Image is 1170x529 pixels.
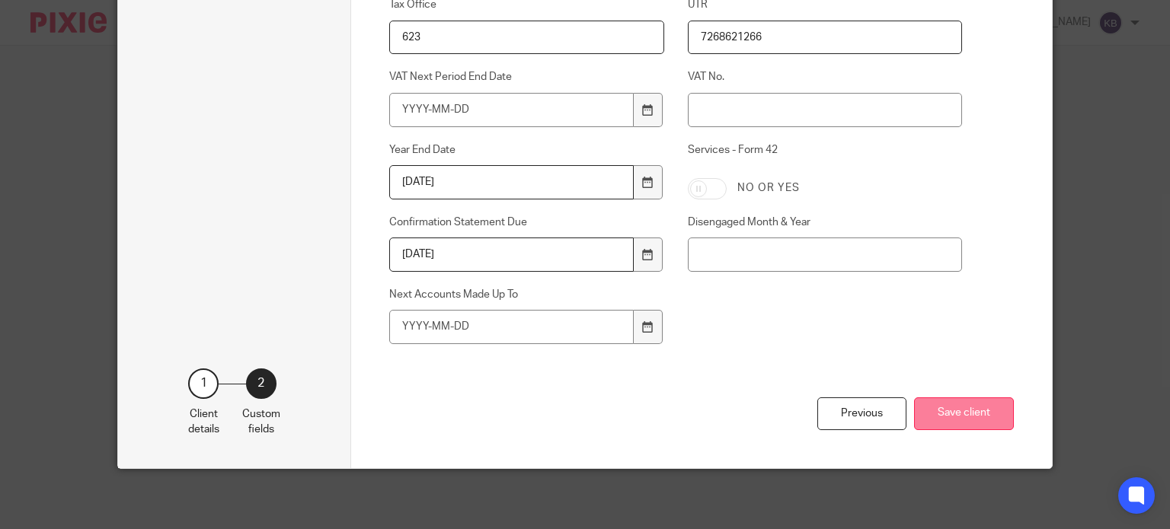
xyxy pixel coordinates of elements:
div: 1 [188,368,219,399]
label: Disengaged Month & Year [688,215,962,230]
input: YYYY-MM-DD [389,237,633,272]
input: YYYY-MM-DD [389,93,633,127]
label: Year End Date [389,142,663,158]
button: Save client [914,397,1014,430]
label: No or yes [737,180,800,196]
p: Custom fields [242,406,280,438]
label: VAT Next Period End Date [389,69,663,84]
div: 2 [246,368,277,399]
label: Confirmation Statement Due [389,215,663,230]
label: Services - Form 42 [688,142,962,167]
label: VAT No. [688,69,962,84]
p: Client details [188,406,219,438]
input: YYYY-MM-DD [389,310,633,344]
label: Next Accounts Made Up To [389,287,663,302]
input: YYYY-MM-DD [389,165,633,199]
div: Previous [817,397,906,430]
